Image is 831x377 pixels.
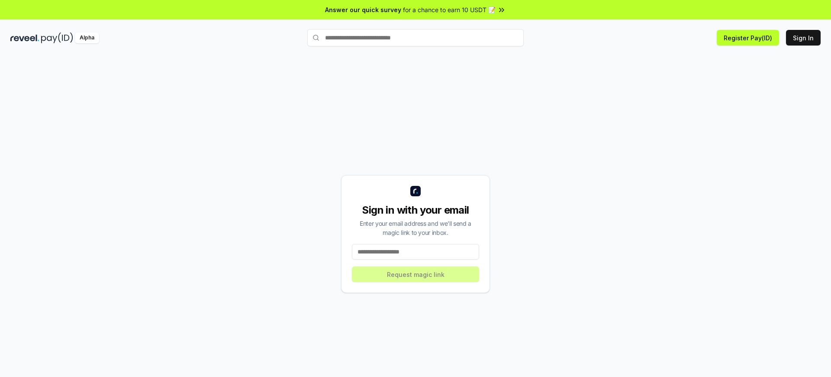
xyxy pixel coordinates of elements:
[717,30,779,45] button: Register Pay(ID)
[786,30,821,45] button: Sign In
[403,5,496,14] span: for a chance to earn 10 USDT 📝
[10,32,39,43] img: reveel_dark
[325,5,401,14] span: Answer our quick survey
[41,32,73,43] img: pay_id
[352,219,479,237] div: Enter your email address and we’ll send a magic link to your inbox.
[352,203,479,217] div: Sign in with your email
[410,186,421,196] img: logo_small
[75,32,99,43] div: Alpha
